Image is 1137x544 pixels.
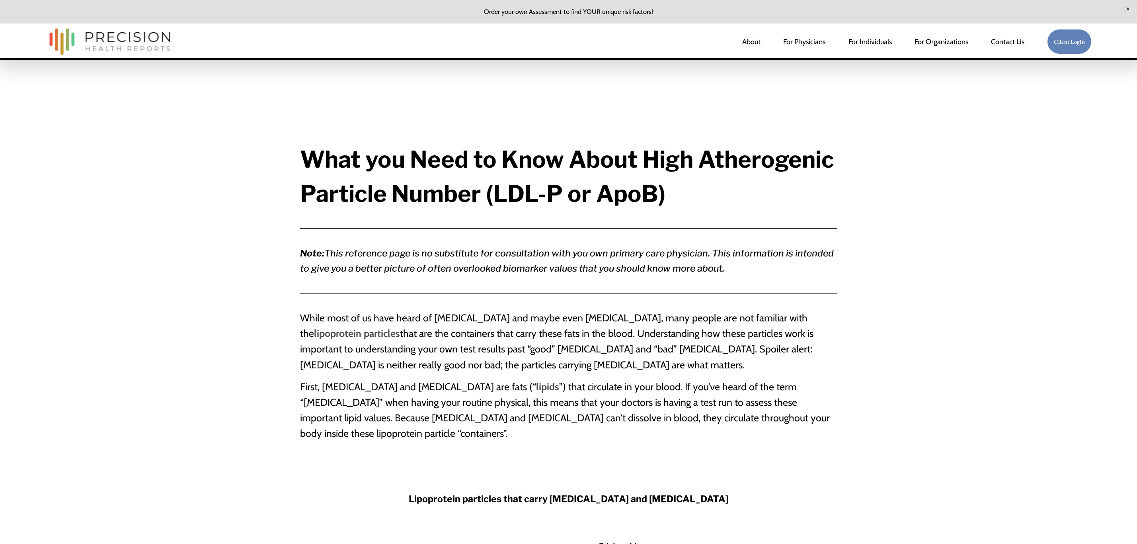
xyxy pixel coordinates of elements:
a: Client Login [1047,29,1092,54]
a: lipoprotein particles [314,327,400,339]
strong: What you Need to Know About High Atherogenic Particle Number (LDL-P or ApoB) [300,145,839,208]
strong: Lipoprotein particles that carry [MEDICAL_DATA] and [MEDICAL_DATA] [409,493,728,505]
span: First, [MEDICAL_DATA] and [MEDICAL_DATA] are fats (“ ”) that circulate in your blood. If you’ve h... [300,381,830,439]
a: About [742,34,761,50]
a: For Physicians [783,34,825,50]
img: Precision Health Reports [45,25,174,59]
a: Contact Us [991,34,1024,50]
span: While most of us have heard of [MEDICAL_DATA] and maybe even [MEDICAL_DATA], many people are not ... [300,312,813,370]
a: For Individuals [848,34,892,50]
em: This reference page is no substitute for consultation with you own primary care physician. This i... [300,248,836,274]
span: For Organizations [915,35,968,49]
em: Note: [300,248,324,259]
a: lipids [536,381,559,393]
a: folder dropdown [915,34,968,50]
